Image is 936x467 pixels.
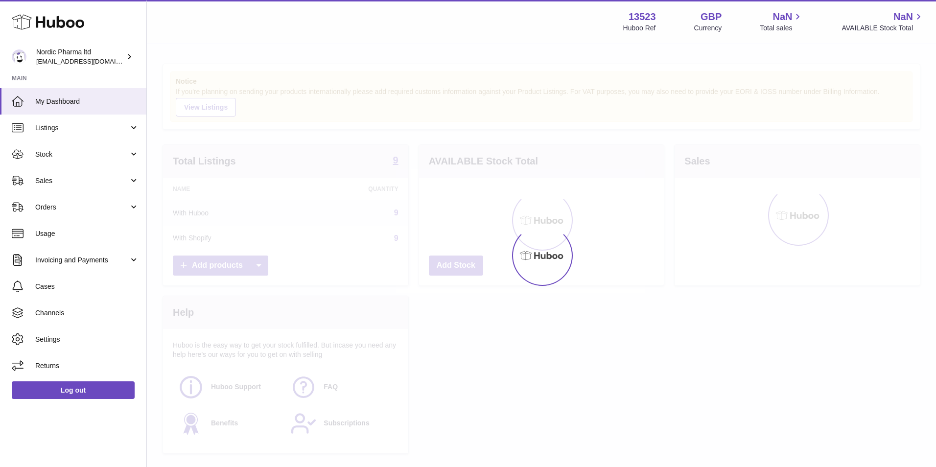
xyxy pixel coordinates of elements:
span: Cases [35,282,139,291]
strong: GBP [701,10,722,23]
span: AVAILABLE Stock Total [842,23,924,33]
span: NaN [893,10,913,23]
span: Channels [35,308,139,318]
div: Currency [694,23,722,33]
span: Stock [35,150,129,159]
span: NaN [772,10,792,23]
span: [EMAIL_ADDRESS][DOMAIN_NAME] [36,57,144,65]
span: Invoicing and Payments [35,256,129,265]
a: NaN Total sales [760,10,803,33]
div: Nordic Pharma ltd [36,47,124,66]
span: Listings [35,123,129,133]
a: Log out [12,381,135,399]
span: Usage [35,229,139,238]
span: Returns [35,361,139,371]
span: Total sales [760,23,803,33]
strong: 13523 [629,10,656,23]
span: My Dashboard [35,97,139,106]
span: Orders [35,203,129,212]
a: NaN AVAILABLE Stock Total [842,10,924,33]
span: Settings [35,335,139,344]
img: chika.alabi@nordicpharma.com [12,49,26,64]
div: Huboo Ref [623,23,656,33]
span: Sales [35,176,129,186]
